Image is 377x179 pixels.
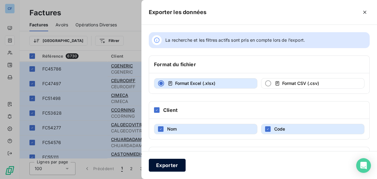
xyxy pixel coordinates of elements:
[154,124,257,134] button: Nom
[154,61,196,68] h6: Format du fichier
[163,106,178,114] h6: Client
[149,8,206,17] h5: Exporter les données
[282,81,319,86] span: Format CSV (.csv)
[261,78,364,89] button: Format CSV (.csv)
[154,78,257,89] button: Format Excel (.xlsx)
[149,159,186,172] button: Exporter
[261,124,364,134] button: Code
[274,126,285,131] span: Code
[175,81,215,86] span: Format Excel (.xlsx)
[167,126,177,131] span: Nom
[356,158,371,173] div: Open Intercom Messenger
[165,37,305,43] span: La recherche et les filtres actifs sont pris en compte lors de l’export.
